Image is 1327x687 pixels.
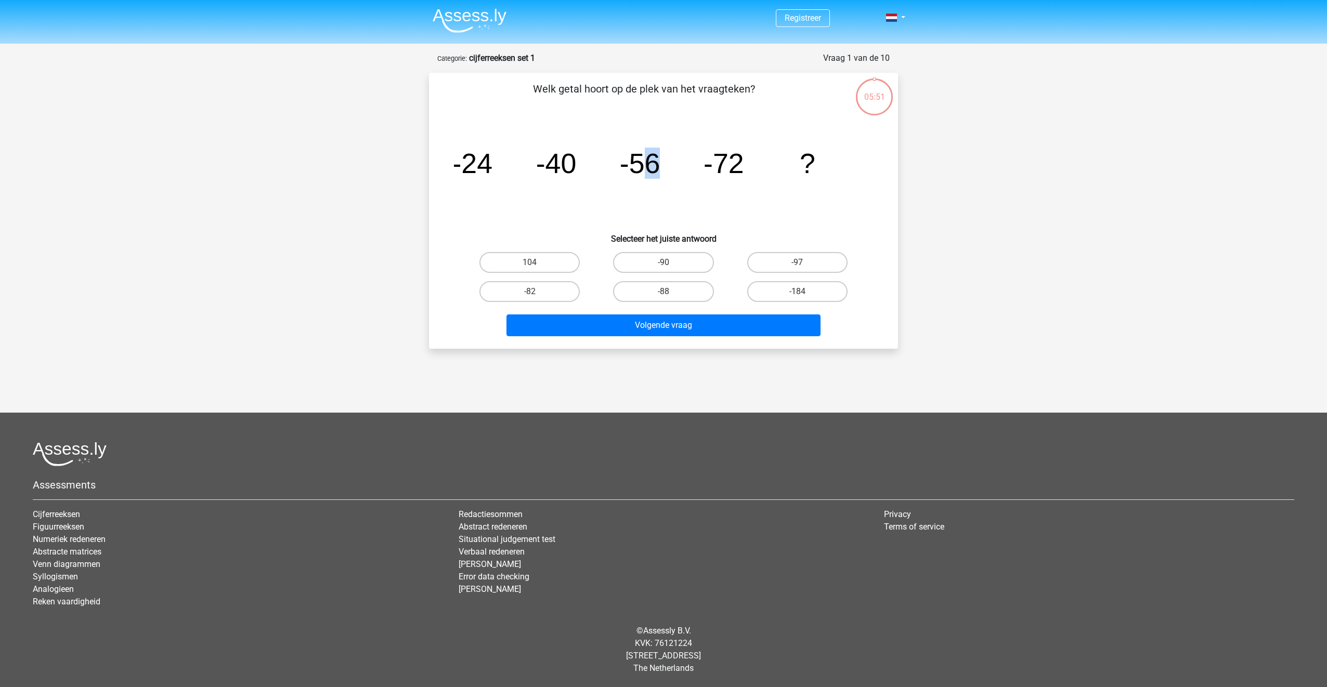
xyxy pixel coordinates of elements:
a: Figuurreeksen [33,522,84,532]
tspan: ? [800,148,815,179]
tspan: -56 [620,148,660,179]
img: Assessly logo [33,442,107,466]
div: © KVK: 76121224 [STREET_ADDRESS] The Netherlands [25,616,1302,683]
a: Error data checking [459,572,529,582]
a: Abstract redeneren [459,522,527,532]
img: Assessly [433,8,506,33]
label: -82 [479,281,580,302]
a: Redactiesommen [459,509,523,519]
a: [PERSON_NAME] [459,584,521,594]
a: Venn diagrammen [33,559,100,569]
a: Situational judgement test [459,534,555,544]
a: Cijferreeksen [33,509,80,519]
tspan: -72 [704,148,744,179]
a: Reken vaardigheid [33,597,100,606]
strong: cijferreeksen set 1 [469,53,535,63]
a: Numeriek redeneren [33,534,106,544]
div: Vraag 1 van de 10 [823,52,890,64]
a: Assessly B.V. [643,626,691,636]
a: Registreer [785,13,821,23]
tspan: -24 [452,148,492,179]
div: 05:51 [855,77,894,103]
p: Welk getal hoort op de plek van het vraagteken? [446,81,842,112]
a: Terms of service [884,522,944,532]
a: Abstracte matrices [33,547,101,557]
label: -88 [613,281,713,302]
a: Analogieen [33,584,74,594]
a: Privacy [884,509,911,519]
button: Volgende vraag [506,314,821,336]
a: Syllogismen [33,572,78,582]
tspan: -40 [536,148,577,179]
a: [PERSON_NAME] [459,559,521,569]
label: -184 [747,281,848,302]
small: Categorie: [437,55,467,62]
h6: Selecteer het juiste antwoord [446,226,881,244]
label: -97 [747,252,848,273]
label: -90 [613,252,713,273]
a: Verbaal redeneren [459,547,525,557]
h5: Assessments [33,479,1294,491]
label: 104 [479,252,580,273]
